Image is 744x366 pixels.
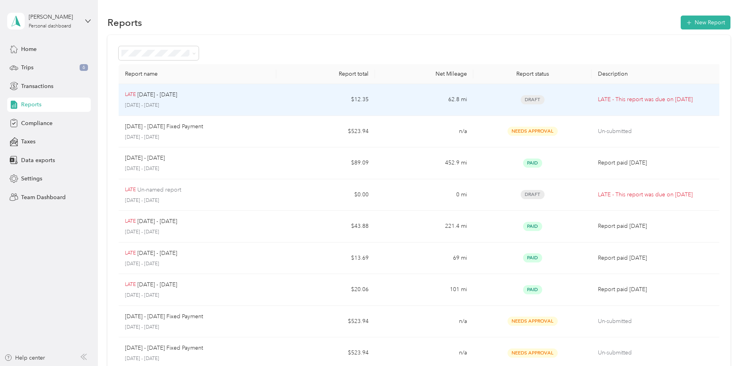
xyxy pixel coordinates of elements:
span: Home [21,45,37,53]
p: Report paid [DATE] [598,254,717,262]
p: [DATE] - [DATE] [137,249,177,258]
span: Paid [523,253,542,262]
td: $89.09 [276,147,375,179]
span: Team Dashboard [21,193,66,202]
td: 0 mi [375,179,474,211]
td: $43.88 [276,211,375,243]
p: [DATE] - [DATE] Fixed Payment [125,344,203,352]
td: $13.69 [276,243,375,274]
div: [PERSON_NAME] [29,13,78,21]
p: LATE [125,91,136,98]
td: $20.06 [276,274,375,306]
p: [DATE] - [DATE] [137,280,177,289]
p: [DATE] - [DATE] Fixed Payment [125,122,203,131]
td: $523.94 [276,116,375,148]
span: Draft [521,190,545,199]
p: LATE [125,281,136,288]
p: LATE - This report was due on [DATE] [598,190,717,199]
span: Data exports [21,156,55,164]
h1: Reports [107,18,142,27]
span: Needs Approval [508,348,558,358]
span: Needs Approval [508,317,558,326]
span: Compliance [21,119,53,127]
iframe: Everlance-gr Chat Button Frame [699,321,744,366]
p: LATE [125,218,136,225]
p: [DATE] - [DATE] [125,292,270,299]
span: Taxes [21,137,35,146]
p: [DATE] - [DATE] [125,102,270,109]
td: 69 mi [375,243,474,274]
td: $0.00 [276,179,375,211]
p: Report paid [DATE] [598,222,717,231]
p: Un-submitted [598,348,717,357]
p: [DATE] - [DATE] Fixed Payment [125,312,203,321]
td: n/a [375,306,474,338]
p: [DATE] - [DATE] [125,324,270,331]
p: Un-named report [137,186,181,194]
td: 62.8 mi [375,84,474,116]
td: 101 mi [375,274,474,306]
th: Net Mileage [375,64,474,84]
td: 452.9 mi [375,147,474,179]
span: Paid [523,285,542,294]
span: Transactions [21,82,53,90]
p: [DATE] - [DATE] [137,90,177,99]
span: Trips [21,63,33,72]
p: LATE [125,186,136,194]
p: Un-submitted [598,127,717,136]
td: $12.35 [276,84,375,116]
p: LATE - This report was due on [DATE] [598,95,717,104]
span: Paid [523,222,542,231]
td: n/a [375,116,474,148]
p: [DATE] - [DATE] [125,355,270,362]
p: Un-submitted [598,317,717,326]
span: 6 [80,64,88,71]
th: Description [592,64,723,84]
span: Paid [523,159,542,168]
p: [DATE] - [DATE] [125,165,270,172]
span: Needs Approval [508,127,558,136]
p: [DATE] - [DATE] [137,217,177,226]
th: Report name [119,64,276,84]
p: [DATE] - [DATE] [125,134,270,141]
div: Personal dashboard [29,24,71,29]
button: Help center [4,354,45,362]
div: Report status [480,70,585,77]
p: [DATE] - [DATE] [125,260,270,268]
td: $523.94 [276,306,375,338]
p: [DATE] - [DATE] [125,229,270,236]
p: [DATE] - [DATE] [125,154,165,162]
td: 221.4 mi [375,211,474,243]
th: Report total [276,64,375,84]
p: LATE [125,250,136,257]
p: [DATE] - [DATE] [125,197,270,204]
p: Report paid [DATE] [598,159,717,167]
span: Settings [21,174,42,183]
p: Report paid [DATE] [598,285,717,294]
span: Draft [521,95,545,104]
button: New Report [681,16,730,29]
span: Reports [21,100,41,109]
